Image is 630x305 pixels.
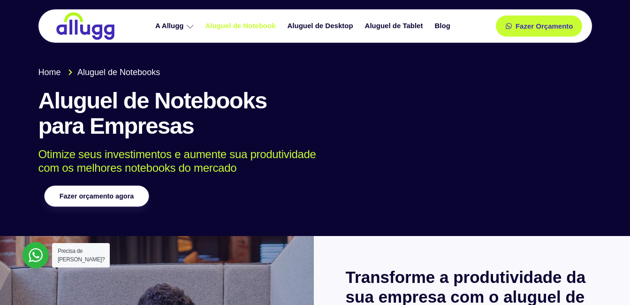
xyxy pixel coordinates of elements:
[583,260,630,305] iframe: Chat Widget
[151,18,201,34] a: A Allugg
[44,186,149,207] a: Fazer orçamento agora
[360,18,430,34] a: Aluguel de Tablet
[38,88,592,139] h1: Aluguel de Notebooks para Empresas
[283,18,360,34] a: Aluguel de Desktop
[75,66,160,79] span: Aluguel de Notebooks
[59,193,133,199] span: Fazer orçamento agora
[583,260,630,305] div: Widget de chat
[38,66,61,79] span: Home
[55,12,116,40] img: locação de TI é Allugg
[516,23,573,30] span: Fazer Orçamento
[58,248,105,263] span: Precisa de [PERSON_NAME]?
[496,15,583,37] a: Fazer Orçamento
[38,148,578,175] p: Otimize seus investimentos e aumente sua produtividade com os melhores notebooks do mercado
[430,18,457,34] a: Blog
[201,18,283,34] a: Aluguel de Notebook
